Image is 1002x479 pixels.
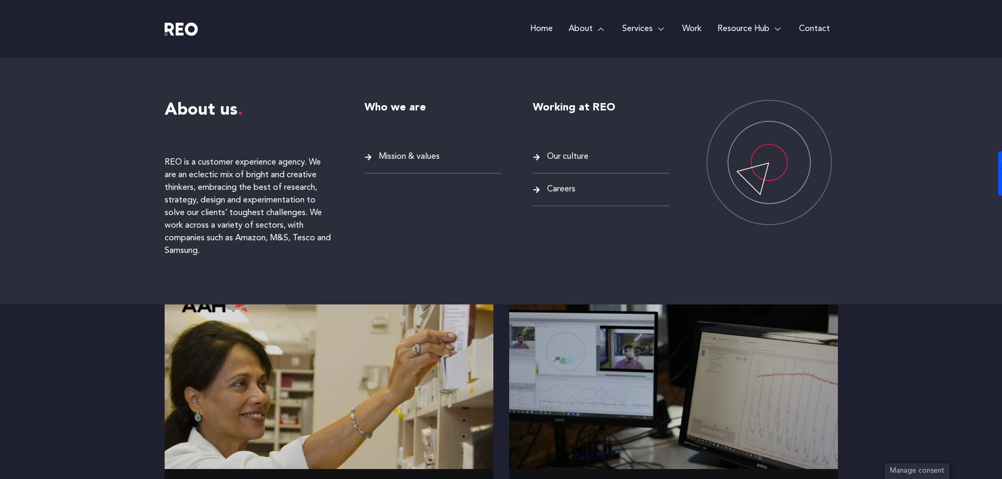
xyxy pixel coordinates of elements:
[890,467,944,474] span: Manage consent
[376,150,440,164] span: Mission & values
[365,100,501,116] h6: Who we are
[533,150,670,164] a: Our culture
[544,182,575,197] span: Careers
[533,100,670,116] h6: Working at REO
[533,182,670,197] a: Careers
[165,156,333,257] p: REO is a customer experience agency. We are an eclectic mix of bright and creative thinkers, embr...
[544,150,589,164] span: Our culture
[365,150,501,164] a: Mission & values
[165,102,243,119] span: About us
